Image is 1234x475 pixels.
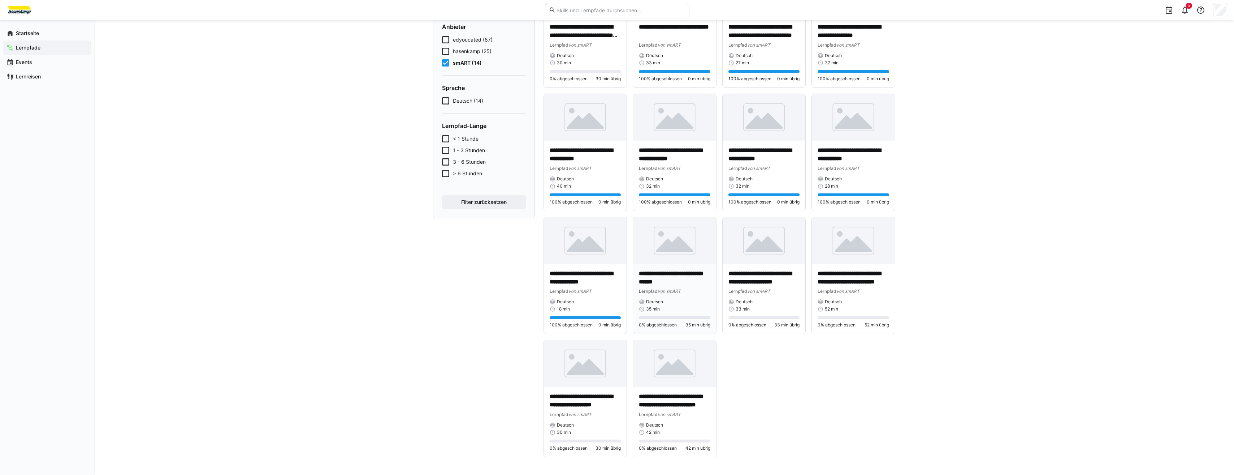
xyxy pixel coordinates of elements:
[568,412,592,417] span: von smART
[646,429,660,435] span: 42 min
[818,199,861,205] span: 100% abgeschlossen
[723,94,806,141] img: image
[777,76,800,82] span: 0 min übrig
[544,217,627,264] img: image
[557,53,574,59] span: Deutsch
[453,170,482,177] span: > 6 Stunden
[550,199,593,205] span: 100% abgeschlossen
[688,199,710,205] span: 0 min übrig
[550,445,588,451] span: 0% abgeschlossen
[550,166,568,171] span: Lernpfad
[639,288,658,294] span: Lernpfad
[825,183,838,189] span: 28 min
[646,306,660,312] span: 35 min
[777,199,800,205] span: 0 min übrig
[818,288,836,294] span: Lernpfad
[736,299,753,305] span: Deutsch
[747,288,770,294] span: von smART
[596,445,621,451] span: 30 min übrig
[646,60,660,66] span: 33 min
[557,306,570,312] span: 18 min
[453,147,485,154] span: 1 - 3 Stunden
[639,166,658,171] span: Lernpfad
[812,94,895,141] img: image
[825,53,842,59] span: Deutsch
[728,199,771,205] span: 100% abgeschlossen
[633,340,716,387] img: image
[836,166,860,171] span: von smART
[736,176,753,182] span: Deutsch
[557,183,571,189] span: 40 min
[544,340,627,387] img: image
[865,322,889,328] span: 52 min übrig
[544,94,627,141] img: image
[867,76,889,82] span: 0 min übrig
[867,199,889,205] span: 0 min übrig
[658,412,681,417] span: von smART
[568,42,592,48] span: von smART
[633,217,716,264] img: image
[658,166,681,171] span: von smART
[646,299,663,305] span: Deutsch
[658,288,681,294] span: von smART
[639,199,682,205] span: 100% abgeschlossen
[736,183,749,189] span: 32 min
[460,198,508,206] span: Filter zurücksetzen
[453,48,492,55] span: hasenkamp (25)
[596,76,621,82] span: 30 min übrig
[550,412,568,417] span: Lernpfad
[568,288,592,294] span: von smART
[825,306,838,312] span: 52 min
[550,76,588,82] span: 0% abgeschlossen
[736,53,753,59] span: Deutsch
[453,135,479,142] span: < 1 Stunde
[557,299,574,305] span: Deutsch
[736,60,749,66] span: 27 min
[818,76,861,82] span: 100% abgeschlossen
[453,36,493,43] span: edyoucated (87)
[442,195,526,209] button: Filter zurücksetzen
[453,59,482,67] span: smART (14)
[598,199,621,205] span: 0 min übrig
[557,422,574,428] span: Deutsch
[825,60,839,66] span: 32 min
[818,42,836,48] span: Lernpfad
[550,288,568,294] span: Lernpfad
[639,445,677,451] span: 0% abgeschlossen
[812,217,895,264] img: image
[736,306,750,312] span: 33 min
[550,322,593,328] span: 100% abgeschlossen
[557,60,571,66] span: 30 min
[557,429,571,435] span: 30 min
[442,84,526,91] h4: Sprache
[646,183,660,189] span: 32 min
[639,76,682,82] span: 100% abgeschlossen
[633,94,716,141] img: image
[818,322,856,328] span: 0% abgeschlossen
[723,217,806,264] img: image
[598,322,621,328] span: 0 min übrig
[639,412,658,417] span: Lernpfad
[639,322,677,328] span: 0% abgeschlossen
[747,166,770,171] span: von smART
[825,299,842,305] span: Deutsch
[453,97,483,104] span: Deutsch (14)
[685,322,710,328] span: 35 min übrig
[442,122,526,129] h4: Lernpfad-Länge
[568,166,592,171] span: von smART
[453,158,486,166] span: 3 - 6 Stunden
[818,166,836,171] span: Lernpfad
[728,42,747,48] span: Lernpfad
[1188,4,1190,8] span: 9
[639,42,658,48] span: Lernpfad
[747,42,770,48] span: von smART
[646,422,663,428] span: Deutsch
[685,445,710,451] span: 42 min übrig
[658,42,681,48] span: von smART
[557,176,574,182] span: Deutsch
[688,76,710,82] span: 0 min übrig
[646,176,663,182] span: Deutsch
[728,288,747,294] span: Lernpfad
[836,42,860,48] span: von smART
[442,23,526,30] h4: Anbieter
